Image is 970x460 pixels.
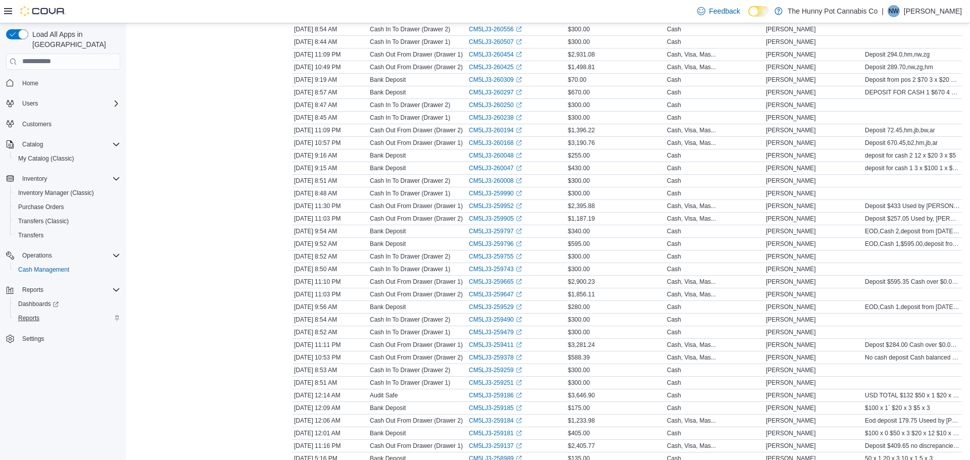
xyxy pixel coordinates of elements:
div: Cash, Visa, Mas... [667,341,716,349]
svg: External link [516,228,522,234]
div: [DATE] 8:54 AM [292,23,368,35]
p: Cash In To Drawer (Drawer 2) [370,316,450,324]
a: Cash Management [14,264,73,276]
span: Operations [18,249,120,262]
button: Customers [2,117,124,131]
div: [DATE] 8:47 AM [292,99,368,111]
span: Reports [18,284,120,296]
a: Dashboards [10,297,124,311]
p: Cash Out From Drawer (Drawer 2) [370,215,463,223]
span: $2,395.88 [568,202,595,210]
a: CM5LJ3-259186External link [469,391,522,399]
span: $300.00 [568,189,590,197]
svg: External link [516,367,522,373]
p: Cash In To Drawer (Drawer 2) [370,252,450,261]
svg: External link [516,241,522,247]
a: CM5LJ3-259797External link [469,227,522,235]
nav: Complex example [6,72,120,373]
span: [PERSON_NAME] [766,50,816,59]
svg: External link [516,39,522,45]
a: CM5LJ3-259259External link [469,366,522,374]
a: Transfers [14,229,47,241]
a: CM5LJ3-259743External link [469,265,522,273]
a: CM5LJ3-259185External link [469,404,522,412]
button: Reports [18,284,47,296]
svg: External link [516,354,522,361]
div: [DATE] 9:19 AM [292,74,368,86]
a: CM5LJ3-260507External link [469,38,522,46]
span: Deposit 72.45,hm,jb,bw,ar [865,126,935,134]
a: CM5LJ3-260194External link [469,126,522,134]
span: [PERSON_NAME] [766,252,816,261]
a: CM5LJ3-259378External link [469,353,522,362]
a: CM5LJ3-259952External link [469,202,522,210]
span: $3,281.24 [568,341,595,349]
div: [DATE] 8:48 AM [292,187,368,199]
span: Customers [18,118,120,130]
p: Cash In To Drawer (Drawer 1) [370,328,450,336]
span: $3,190.76 [568,139,595,147]
svg: External link [516,342,522,348]
p: Cash In To Drawer (Drawer 2) [370,25,450,33]
span: Home [22,79,38,87]
a: CM5LJ3-260309External link [469,76,522,84]
span: Deposit $257.05 Used by, [PERSON_NAME],[PERSON_NAME],[PERSON_NAME],[PERSON_NAME] [865,215,960,223]
span: $1,856.11 [568,290,595,298]
span: $595.00 [568,240,590,248]
button: Catalog [18,138,47,150]
p: Cash In To Drawer (Drawer 1) [370,189,450,197]
div: [DATE] 11:09 PM [292,48,368,61]
p: Bank Deposit [370,303,406,311]
p: Bank Deposit [370,76,406,84]
span: $588.39 [568,353,590,362]
svg: External link [516,64,522,70]
svg: External link [516,304,522,310]
span: Catalog [22,140,43,148]
span: [PERSON_NAME] [766,76,816,84]
span: Home [18,77,120,89]
svg: External link [516,216,522,222]
span: Load All Apps in [GEOGRAPHIC_DATA] [28,29,120,49]
a: My Catalog (Classic) [14,152,78,165]
div: [DATE] 8:57 AM [292,86,368,98]
div: Cash, Visa, Mas... [667,63,716,71]
span: $300.00 [568,25,590,33]
span: $300.00 [568,265,590,273]
span: Deposit from pos 2 $70 3 x $20 2 x $5 [865,76,960,84]
a: CM5LJ3-259796External link [469,240,522,248]
span: Deposit $595.35 Cash over $0.01 Used by [PERSON_NAME] [PERSON_NAME] [865,278,960,286]
svg: External link [516,418,522,424]
p: Cash Out From Drawer (Drawer 2) [370,63,463,71]
button: Reports [2,283,124,297]
span: $1,498.81 [568,63,595,71]
svg: External link [516,317,522,323]
a: CM5LJ3-259490External link [469,316,522,324]
span: $70.00 [568,76,587,84]
a: CM5LJ3-259184External link [469,417,522,425]
a: CM5LJ3-259529External link [469,303,522,311]
div: [DATE] 10:53 PM [292,351,368,364]
svg: External link [516,52,522,58]
span: [PERSON_NAME] [766,126,816,134]
span: NW [889,5,899,17]
div: Cash [667,114,681,122]
span: [PERSON_NAME] [766,114,816,122]
div: Cash, Visa, Mas... [667,126,716,134]
a: CM5LJ3-260047External link [469,164,522,172]
span: Deposit $433 Used by [PERSON_NAME],[PERSON_NAME] [865,202,960,210]
a: CM5LJ3-260250External link [469,101,522,109]
p: | [882,5,884,17]
div: Cash [667,88,681,96]
div: Cash [667,328,681,336]
span: Settings [18,332,120,345]
a: Customers [18,118,56,130]
a: CM5LJ3-260297External link [469,88,522,96]
div: [DATE] 8:50 AM [292,263,368,275]
p: Cash In To Drawer (Drawer 1) [370,38,450,46]
span: [PERSON_NAME] [766,215,816,223]
button: Operations [18,249,56,262]
button: Home [2,76,124,90]
span: $300.00 [568,328,590,336]
div: [DATE] 11:03 PM [292,213,368,225]
div: Cash [667,101,681,109]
